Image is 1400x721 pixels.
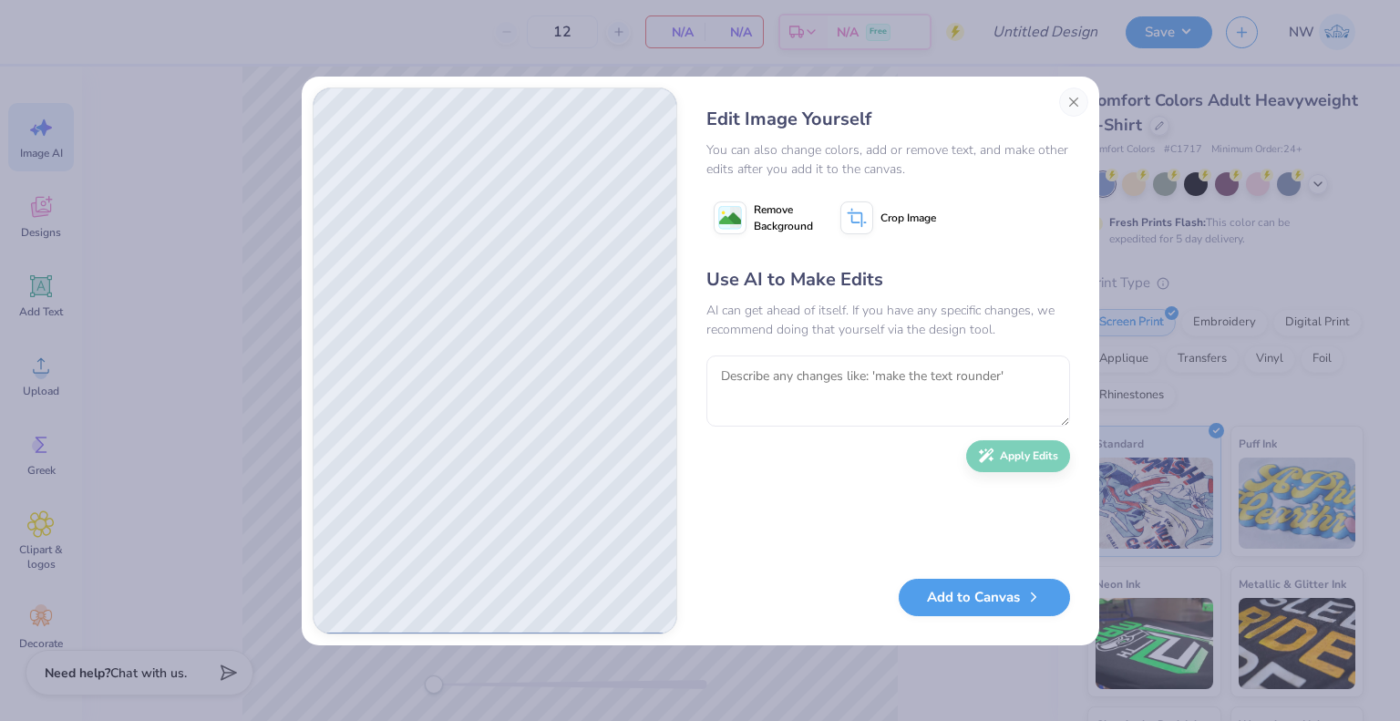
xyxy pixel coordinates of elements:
div: Use AI to Make Edits [706,266,1070,294]
span: Crop Image [880,210,936,226]
button: Remove Background [706,195,820,241]
button: Crop Image [833,195,947,241]
div: AI can get ahead of itself. If you have any specific changes, we recommend doing that yourself vi... [706,301,1070,339]
div: Edit Image Yourself [706,106,1070,133]
span: Remove Background [754,201,813,234]
button: Add to Canvas [899,579,1070,616]
button: Close [1059,88,1088,117]
div: You can also change colors, add or remove text, and make other edits after you add it to the canvas. [706,140,1070,179]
